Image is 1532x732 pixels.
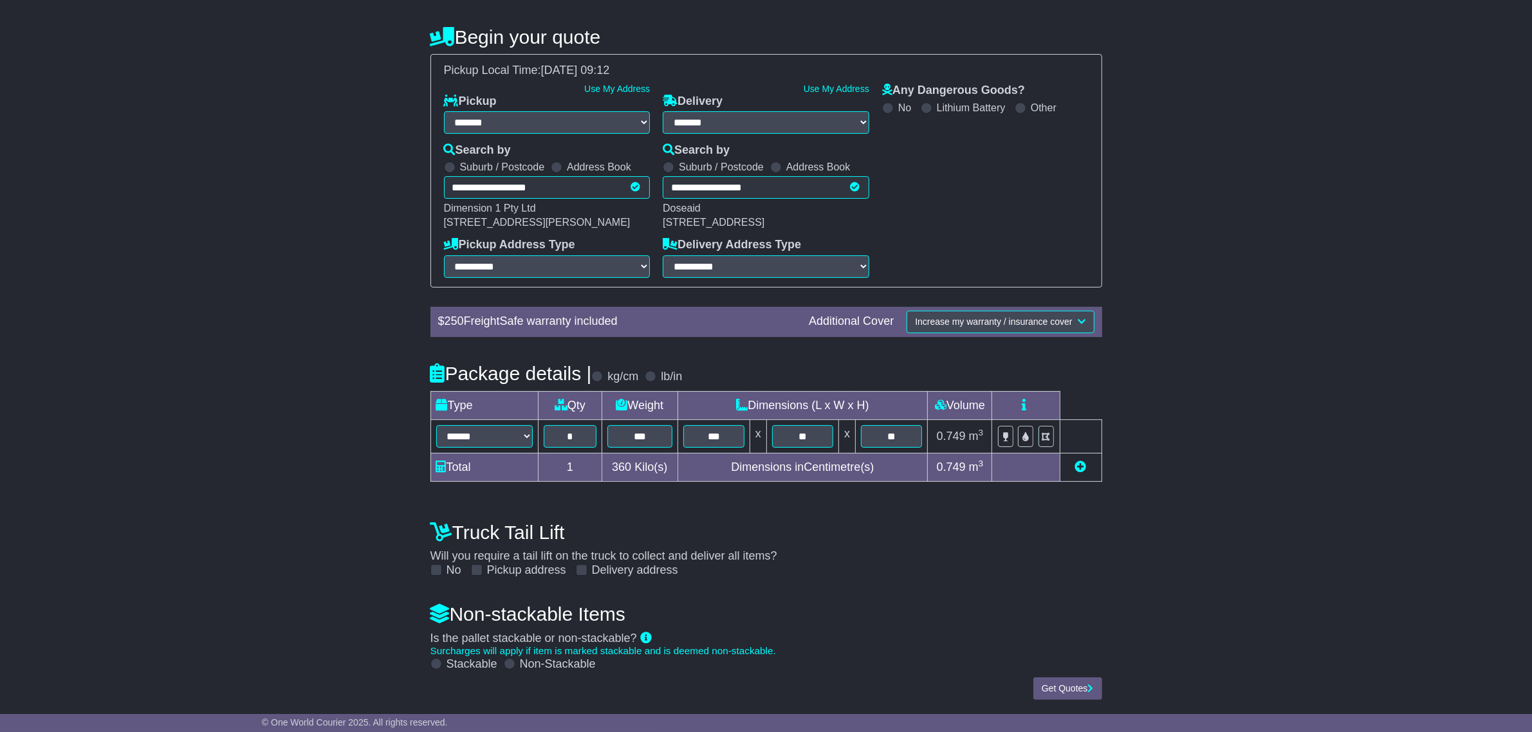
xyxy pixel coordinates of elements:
span: © One World Courier 2025. All rights reserved. [262,717,448,727]
td: Total [430,453,538,482]
span: [DATE] 09:12 [541,64,610,77]
span: 250 [445,315,464,327]
h4: Non-stackable Items [430,603,1102,625]
td: Weight [602,391,678,419]
label: Any Dangerous Goods? [882,84,1025,98]
td: Dimensions (L x W x H) [678,391,928,419]
label: Non-Stackable [520,657,596,672]
label: Suburb / Postcode [460,161,545,173]
label: Pickup [444,95,497,109]
div: Additional Cover [802,315,900,329]
sup: 3 [979,428,984,437]
a: Use My Address [804,84,869,94]
a: Add new item [1075,461,1087,473]
span: m [969,461,984,473]
span: Increase my warranty / insurance cover [915,316,1072,327]
label: No [447,563,461,578]
label: Delivery Address Type [663,238,801,252]
span: 0.749 [937,430,966,443]
label: Stackable [447,657,497,672]
td: Type [430,391,538,419]
button: Increase my warranty / insurance cover [907,311,1094,333]
label: Other [1031,102,1057,114]
h4: Truck Tail Lift [430,522,1102,543]
span: [STREET_ADDRESS][PERSON_NAME] [444,217,631,228]
label: Lithium Battery [937,102,1006,114]
label: Suburb / Postcode [679,161,764,173]
td: Volume [928,391,992,419]
label: lb/in [661,370,682,384]
span: Dimension 1 Pty Ltd [444,203,536,214]
span: 0.749 [937,461,966,473]
div: Will you require a tail lift on the truck to collect and deliver all items? [424,515,1109,578]
h4: Begin your quote [430,26,1102,48]
label: No [898,102,911,114]
span: 360 [612,461,631,473]
span: [STREET_ADDRESS] [663,217,764,228]
button: Get Quotes [1033,677,1102,700]
span: Doseaid [663,203,701,214]
label: kg/cm [607,370,638,384]
label: Pickup Address Type [444,238,575,252]
label: Search by [444,143,511,158]
label: Address Book [567,161,631,173]
h4: Package details | [430,363,592,384]
label: Address Book [786,161,851,173]
span: m [969,430,984,443]
span: Is the pallet stackable or non-stackable? [430,632,637,645]
label: Delivery address [592,563,678,578]
div: Surcharges will apply if item is marked stackable and is deemed non-stackable. [430,645,1102,657]
sup: 3 [979,459,984,468]
label: Delivery [663,95,723,109]
td: x [750,419,766,453]
td: Kilo(s) [602,453,678,482]
label: Pickup address [487,563,566,578]
td: x [839,419,856,453]
td: 1 [538,453,602,482]
div: Pickup Local Time: [438,64,1095,78]
a: Use My Address [584,84,650,94]
label: Search by [663,143,730,158]
div: $ FreightSafe warranty included [432,315,803,329]
td: Dimensions in Centimetre(s) [678,453,928,482]
td: Qty [538,391,602,419]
